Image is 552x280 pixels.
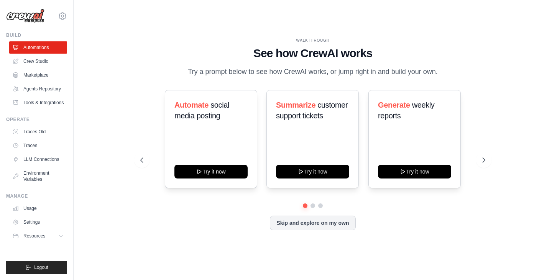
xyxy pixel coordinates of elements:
[140,46,485,60] h1: See how CrewAI works
[9,139,67,152] a: Traces
[276,101,315,109] span: Summarize
[9,41,67,54] a: Automations
[276,165,349,178] button: Try it now
[9,55,67,67] a: Crew Studio
[23,233,45,239] span: Resources
[34,264,48,270] span: Logout
[378,101,410,109] span: Generate
[174,101,229,120] span: social media posting
[140,38,485,43] div: WALKTHROUGH
[6,116,67,123] div: Operate
[9,167,67,185] a: Environment Variables
[6,193,67,199] div: Manage
[9,83,67,95] a: Agents Repository
[378,101,434,120] span: weekly reports
[276,101,348,120] span: customer support tickets
[9,153,67,165] a: LLM Connections
[184,66,442,77] p: Try a prompt below to see how CrewAI works, or jump right in and build your own.
[270,216,355,230] button: Skip and explore on my own
[9,230,67,242] button: Resources
[9,202,67,215] a: Usage
[6,9,44,23] img: Logo
[9,69,67,81] a: Marketplace
[6,32,67,38] div: Build
[174,101,209,109] span: Automate
[6,261,67,274] button: Logout
[378,165,451,178] button: Try it now
[9,97,67,109] a: Tools & Integrations
[174,165,248,178] button: Try it now
[9,216,67,228] a: Settings
[9,126,67,138] a: Traces Old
